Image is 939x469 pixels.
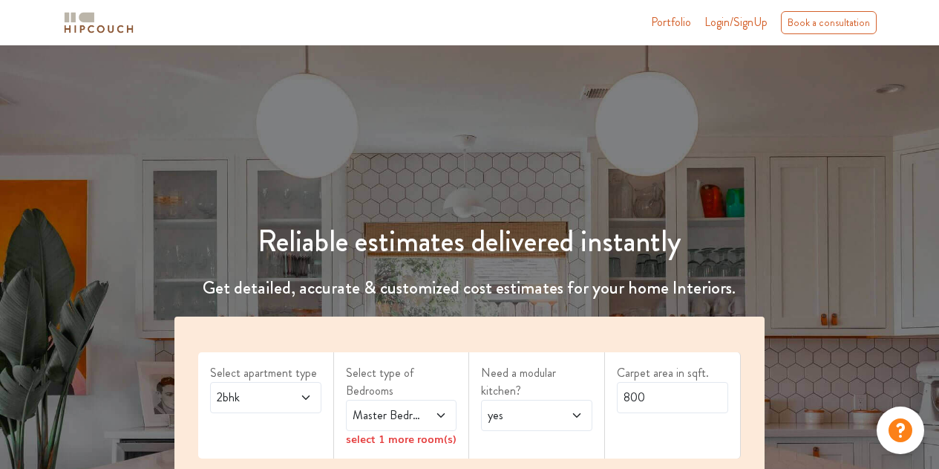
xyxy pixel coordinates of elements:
[481,364,592,400] label: Need a modular kitchen?
[485,407,558,424] span: yes
[166,277,773,299] h4: Get detailed, accurate & customized cost estimates for your home Interiors.
[214,389,287,407] span: 2bhk
[651,13,691,31] a: Portfolio
[166,224,773,259] h1: Reliable estimates delivered instantly
[210,364,321,382] label: Select apartment type
[704,13,768,30] span: Login/SignUp
[346,364,457,400] label: Select type of Bedrooms
[781,11,877,34] div: Book a consultation
[617,364,728,382] label: Carpet area in sqft.
[346,431,457,447] div: select 1 more room(s)
[617,382,728,413] input: Enter area sqft
[350,407,423,424] span: Master Bedroom
[62,6,136,39] span: logo-horizontal.svg
[62,10,136,36] img: logo-horizontal.svg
